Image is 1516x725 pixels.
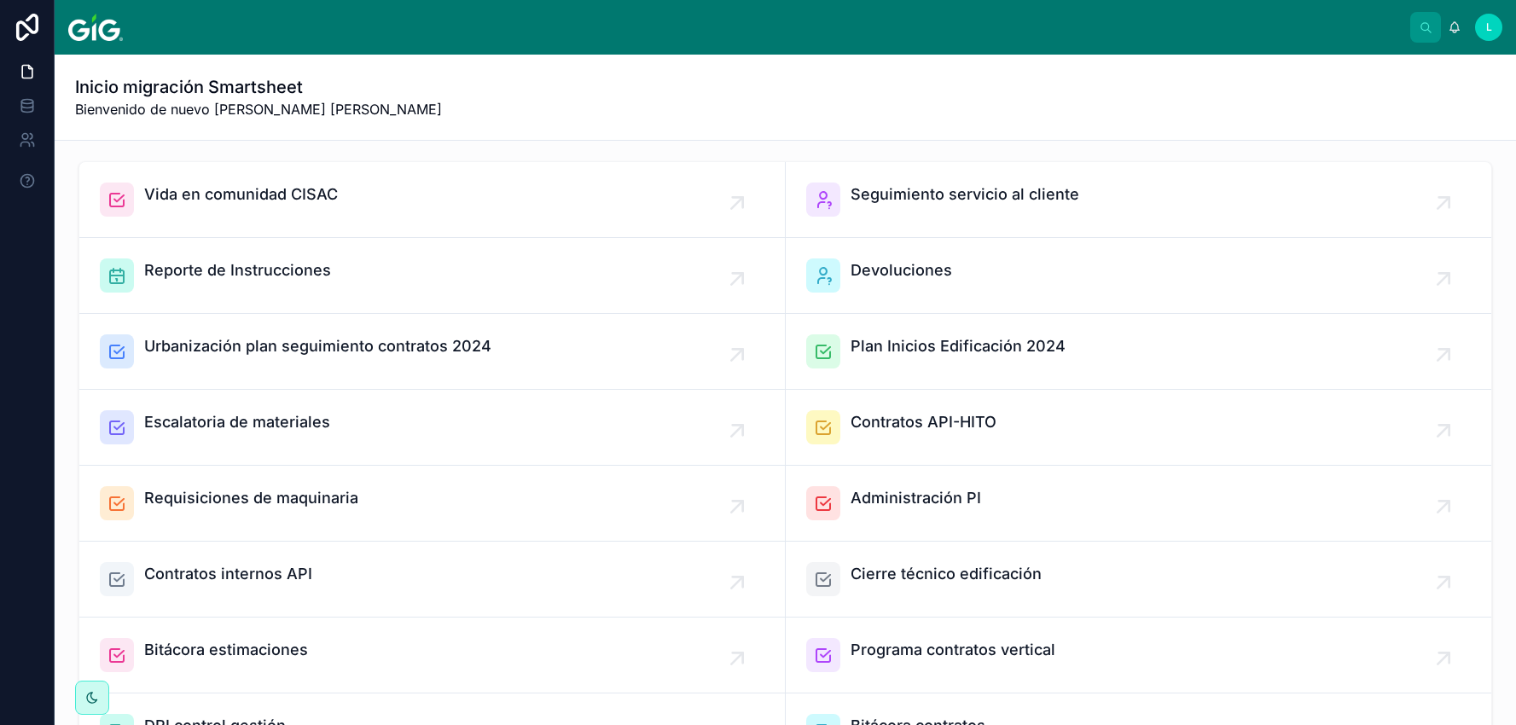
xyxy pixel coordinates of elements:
[79,542,786,618] a: Contratos internos API
[79,618,786,693] a: Bitácora estimaciones
[786,238,1492,314] a: Devoluciones
[851,486,981,510] span: Administración PI
[136,24,1410,31] div: scrollable content
[851,638,1055,662] span: Programa contratos vertical
[144,258,331,282] span: Reporte de Instrucciones
[79,314,786,390] a: Urbanización plan seguimiento contratos 2024
[75,75,442,99] h1: Inicio migración Smartsheet
[68,14,123,41] img: App logo
[144,334,491,358] span: Urbanización plan seguimiento contratos 2024
[786,390,1492,466] a: Contratos API-HITO
[79,162,786,238] a: Vida en comunidad CISAC
[851,183,1079,206] span: Seguimiento servicio al cliente
[79,238,786,314] a: Reporte de Instrucciones
[144,638,308,662] span: Bitácora estimaciones
[144,486,358,510] span: Requisiciones de maquinaria
[851,562,1042,586] span: Cierre técnico edificación
[75,99,442,119] span: Bienvenido de nuevo [PERSON_NAME] [PERSON_NAME]
[144,410,330,434] span: Escalatoria de materiales
[851,410,996,434] span: Contratos API-HITO
[851,258,952,282] span: Devoluciones
[851,334,1066,358] span: Plan Inicios Edificación 2024
[79,466,786,542] a: Requisiciones de maquinaria
[786,542,1492,618] a: Cierre técnico edificación
[144,562,312,586] span: Contratos internos API
[786,618,1492,693] a: Programa contratos vertical
[1486,20,1492,34] span: L
[786,466,1492,542] a: Administración PI
[144,183,338,206] span: Vida en comunidad CISAC
[79,390,786,466] a: Escalatoria de materiales
[786,162,1492,238] a: Seguimiento servicio al cliente
[786,314,1492,390] a: Plan Inicios Edificación 2024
